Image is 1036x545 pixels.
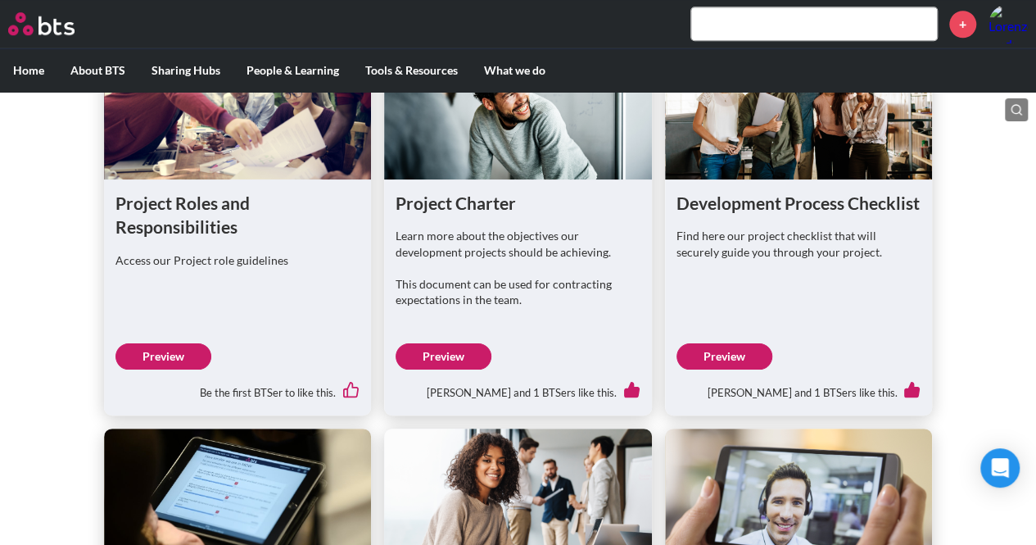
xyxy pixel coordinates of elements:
[988,4,1028,43] img: Lorenzo Andretti
[980,448,1020,488] div: Open Intercom Messenger
[8,12,105,35] a: Go home
[396,343,491,370] a: Preview
[676,191,921,215] h1: Development Process Checklist
[396,276,640,308] p: This document can be used for contracting expectations in the team.
[396,228,640,260] p: Learn more about the objectives our development projects should be achieving.
[115,252,360,269] p: Access our Project role guidelines
[138,49,233,92] label: Sharing Hubs
[676,228,921,260] p: Find here our project checklist that will securely guide you through your project.
[352,49,471,92] label: Tools & Resources
[8,12,75,35] img: BTS Logo
[676,370,921,404] div: [PERSON_NAME] and 1 BTSers like this.
[396,191,640,215] h1: Project Charter
[676,343,772,370] a: Preview
[949,11,976,38] a: +
[115,343,211,370] a: Preview
[57,49,138,92] label: About BTS
[396,370,640,404] div: [PERSON_NAME] and 1 BTSers like this.
[471,49,559,92] label: What we do
[233,49,352,92] label: People & Learning
[115,191,360,239] h1: Project Roles and Responsibilities
[988,4,1028,43] a: Profile
[115,370,360,404] div: Be the first BTSer to like this.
